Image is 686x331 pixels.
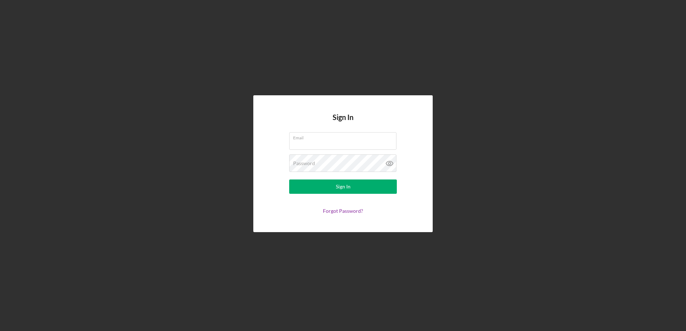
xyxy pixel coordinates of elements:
label: Password [293,160,315,166]
a: Forgot Password? [323,208,363,214]
div: Sign In [336,179,351,194]
label: Email [293,133,396,140]
button: Sign In [289,179,397,194]
h4: Sign In [333,113,353,132]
